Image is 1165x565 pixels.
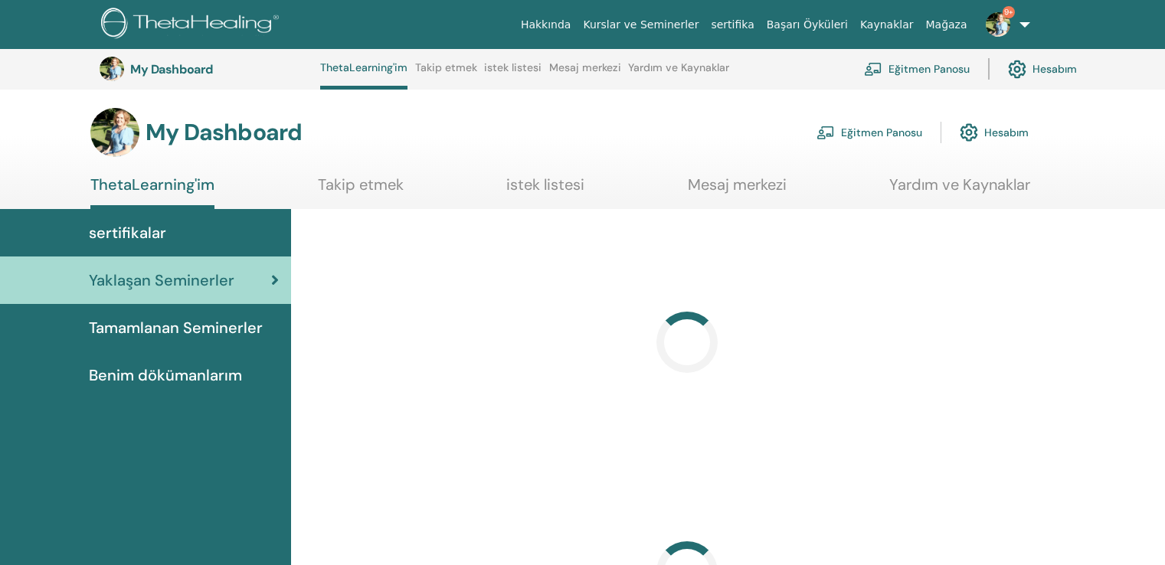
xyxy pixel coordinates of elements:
[705,11,760,39] a: sertifika
[320,61,407,90] a: ThetaLearning'im
[960,116,1029,149] a: Hesabım
[919,11,973,39] a: Mağaza
[986,12,1010,37] img: default.jpg
[318,175,404,205] a: Takip etmek
[577,11,705,39] a: Kurslar ve Seminerler
[89,221,166,244] span: sertifikalar
[864,62,882,76] img: chalkboard-teacher.svg
[100,57,124,81] img: default.jpg
[90,175,214,209] a: ThetaLearning'im
[415,61,477,86] a: Takip etmek
[816,126,835,139] img: chalkboard-teacher.svg
[146,119,302,146] h3: My Dashboard
[515,11,578,39] a: Hakkında
[89,316,263,339] span: Tamamlanan Seminerler
[101,8,284,42] img: logo.png
[506,175,584,205] a: istek listesi
[864,52,970,86] a: Eğitmen Panosu
[1008,56,1026,82] img: cog.svg
[1008,52,1077,86] a: Hesabım
[816,116,922,149] a: Eğitmen Panosu
[89,364,242,387] span: Benim dökümanlarım
[90,108,139,157] img: default.jpg
[89,269,234,292] span: Yaklaşan Seminerler
[688,175,787,205] a: Mesaj merkezi
[960,119,978,145] img: cog.svg
[761,11,854,39] a: Başarı Öyküleri
[854,11,920,39] a: Kaynaklar
[549,61,621,86] a: Mesaj merkezi
[628,61,729,86] a: Yardım ve Kaynaklar
[130,62,283,77] h3: My Dashboard
[484,61,542,86] a: istek listesi
[1003,6,1015,18] span: 9+
[889,175,1030,205] a: Yardım ve Kaynaklar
